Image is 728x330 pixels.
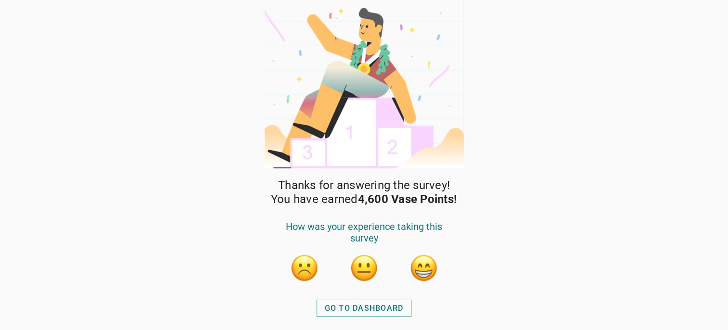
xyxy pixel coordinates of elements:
[317,300,412,317] button: GO TO DASHBOARD
[325,303,404,314] div: GO TO DASHBOARD
[358,192,458,206] strong: 4,600 Vase Points!
[271,192,457,206] span: You have earned
[275,221,454,254] div: How was your experience taking this survey
[278,178,450,192] span: Thanks for answering the survey!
